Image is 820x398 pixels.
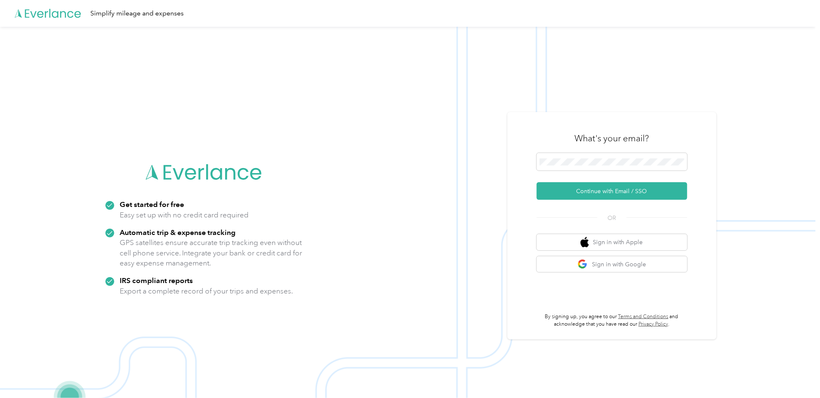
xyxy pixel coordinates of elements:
a: Terms and Conditions [618,314,669,320]
p: GPS satellites ensure accurate trip tracking even without cell phone service. Integrate your bank... [120,237,303,268]
button: google logoSign in with Google [537,256,687,273]
p: Easy set up with no credit card required [120,210,249,220]
a: Privacy Policy [639,321,669,327]
strong: Automatic trip & expense tracking [120,228,236,237]
span: OR [597,214,627,222]
strong: Get started for free [120,200,184,209]
img: apple logo [581,237,589,247]
img: google logo [578,259,588,270]
button: apple logoSign in with Apple [537,234,687,250]
button: Continue with Email / SSO [537,182,687,200]
p: By signing up, you agree to our and acknowledge that you have read our . [537,313,687,328]
h3: What's your email? [575,133,649,144]
p: Export a complete record of your trips and expenses. [120,286,293,296]
strong: IRS compliant reports [120,276,193,285]
div: Simplify mileage and expenses [90,8,184,19]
